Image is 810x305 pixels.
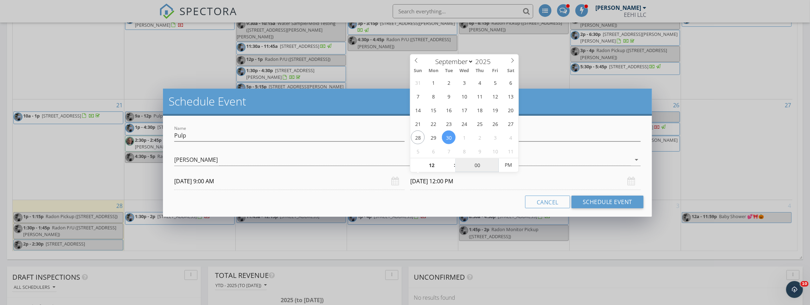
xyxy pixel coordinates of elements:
span: September 20, 2025 [504,103,517,117]
span: September 13, 2025 [504,89,517,103]
span: September 18, 2025 [473,103,486,117]
span: September 9, 2025 [442,89,456,103]
span: September 26, 2025 [488,117,502,131]
span: September 6, 2025 [504,76,517,89]
span: October 9, 2025 [473,144,486,158]
span: September 14, 2025 [411,103,425,117]
span: October 8, 2025 [457,144,471,158]
span: September 3, 2025 [457,76,471,89]
input: Year [473,57,497,66]
span: October 10, 2025 [488,144,502,158]
span: September 15, 2025 [426,103,440,117]
span: October 11, 2025 [504,144,517,158]
span: September 25, 2025 [473,117,486,131]
button: Schedule Event [571,196,644,208]
span: August 31, 2025 [411,76,425,89]
span: Thu [472,69,488,73]
span: September 27, 2025 [504,117,517,131]
span: September 2, 2025 [442,76,456,89]
span: Sat [503,69,518,73]
span: September 22, 2025 [426,117,440,131]
span: September 24, 2025 [457,117,471,131]
span: October 4, 2025 [504,131,517,144]
h2: Schedule Event [169,94,646,108]
span: September 23, 2025 [442,117,456,131]
span: Fri [488,69,503,73]
span: September 28, 2025 [411,131,425,144]
span: September 29, 2025 [426,131,440,144]
span: Tue [441,69,457,73]
span: September 4, 2025 [473,76,486,89]
span: October 7, 2025 [442,144,456,158]
span: September 10, 2025 [457,89,471,103]
div: [PERSON_NAME] [174,157,218,163]
span: September 8, 2025 [426,89,440,103]
span: September 16, 2025 [442,103,456,117]
span: September 17, 2025 [457,103,471,117]
input: Select date [410,173,641,190]
button: Cancel [525,196,570,208]
span: September 12, 2025 [488,89,502,103]
span: Click to toggle [499,158,518,172]
span: September 19, 2025 [488,103,502,117]
span: October 5, 2025 [411,144,425,158]
span: October 1, 2025 [457,131,471,144]
span: Mon [426,69,441,73]
span: Wed [457,69,472,73]
span: 10 [801,281,809,287]
i: arrow_drop_down [632,155,641,164]
span: October 6, 2025 [426,144,440,158]
span: October 2, 2025 [473,131,486,144]
span: October 3, 2025 [488,131,502,144]
span: September 7, 2025 [411,89,425,103]
span: September 30, 2025 [442,131,456,144]
iframe: Intercom live chat [786,281,803,298]
span: : [453,158,456,172]
span: September 11, 2025 [473,89,486,103]
input: Select date [174,173,405,190]
span: Sun [410,69,426,73]
span: September 5, 2025 [488,76,502,89]
span: September 21, 2025 [411,117,425,131]
span: September 1, 2025 [426,76,440,89]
